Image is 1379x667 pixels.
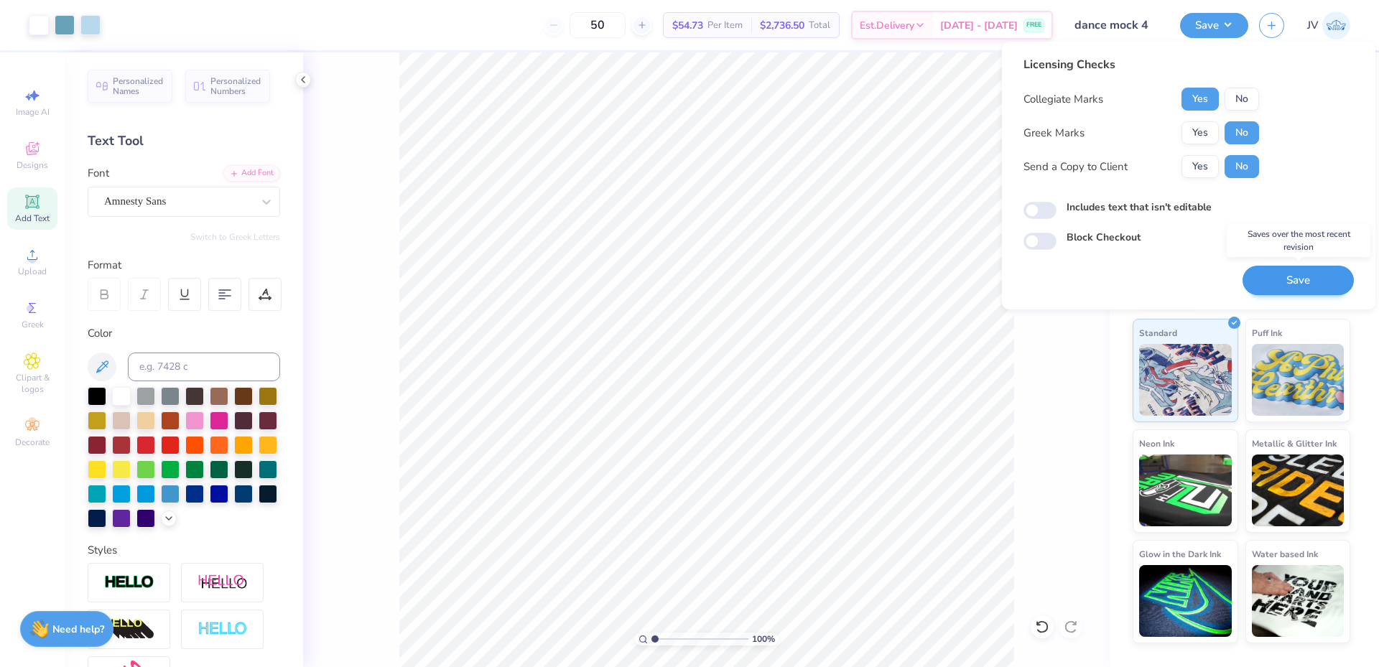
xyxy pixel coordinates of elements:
input: Untitled Design [1064,11,1169,39]
button: Save [1180,13,1248,38]
span: Glow in the Dark Ink [1139,546,1221,561]
div: Add Font [223,165,280,182]
button: Yes [1181,121,1219,144]
img: Standard [1139,344,1232,416]
span: JV [1307,17,1319,34]
div: Licensing Checks [1023,56,1259,73]
div: Send a Copy to Client [1023,159,1128,175]
img: Stroke [104,574,154,591]
span: Clipart & logos [7,372,57,395]
span: $2,736.50 [760,18,804,33]
span: Water based Ink [1252,546,1318,561]
button: Switch to Greek Letters [190,231,280,243]
div: Collegiate Marks [1023,91,1103,108]
div: Styles [88,542,280,559]
span: Total [809,18,830,33]
button: No [1225,121,1259,144]
span: Decorate [15,437,50,448]
img: Metallic & Glitter Ink [1252,454,1345,526]
div: Format [88,257,282,274]
button: Yes [1181,155,1219,178]
span: Personalized Numbers [210,76,261,96]
button: Yes [1181,88,1219,111]
span: Designs [17,159,48,171]
label: Includes text that isn't editable [1067,200,1212,215]
span: Image AI [16,106,50,118]
div: Text Tool [88,131,280,151]
div: Saves over the most recent revision [1227,224,1370,257]
span: Standard [1139,325,1177,340]
img: Negative Space [198,621,248,638]
div: Greek Marks [1023,125,1085,141]
span: FREE [1026,20,1041,30]
button: Save [1243,266,1354,295]
img: Neon Ink [1139,454,1232,526]
label: Font [88,165,109,182]
span: Add Text [15,213,50,224]
input: e.g. 7428 c [128,353,280,381]
span: Puff Ink [1252,325,1282,340]
span: Metallic & Glitter Ink [1252,436,1337,451]
div: Color [88,325,280,342]
img: Puff Ink [1252,344,1345,416]
span: 100 % [752,633,775,645]
span: $54.73 [672,18,703,33]
strong: Need help? [52,622,104,636]
span: Personalized Names [113,76,164,96]
span: Per Item [707,18,743,33]
img: 3d Illusion [104,618,154,641]
input: – – [570,12,626,38]
a: JV [1307,11,1350,39]
button: No [1225,88,1259,111]
img: Glow in the Dark Ink [1139,565,1232,637]
img: Water based Ink [1252,565,1345,637]
span: Greek [22,319,44,330]
button: No [1225,155,1259,178]
img: Shadow [198,574,248,592]
span: Est. Delivery [860,18,914,33]
span: [DATE] - [DATE] [940,18,1018,33]
span: Upload [18,266,47,277]
img: Jo Vincent [1322,11,1350,39]
label: Block Checkout [1067,230,1141,245]
span: Neon Ink [1139,436,1174,451]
